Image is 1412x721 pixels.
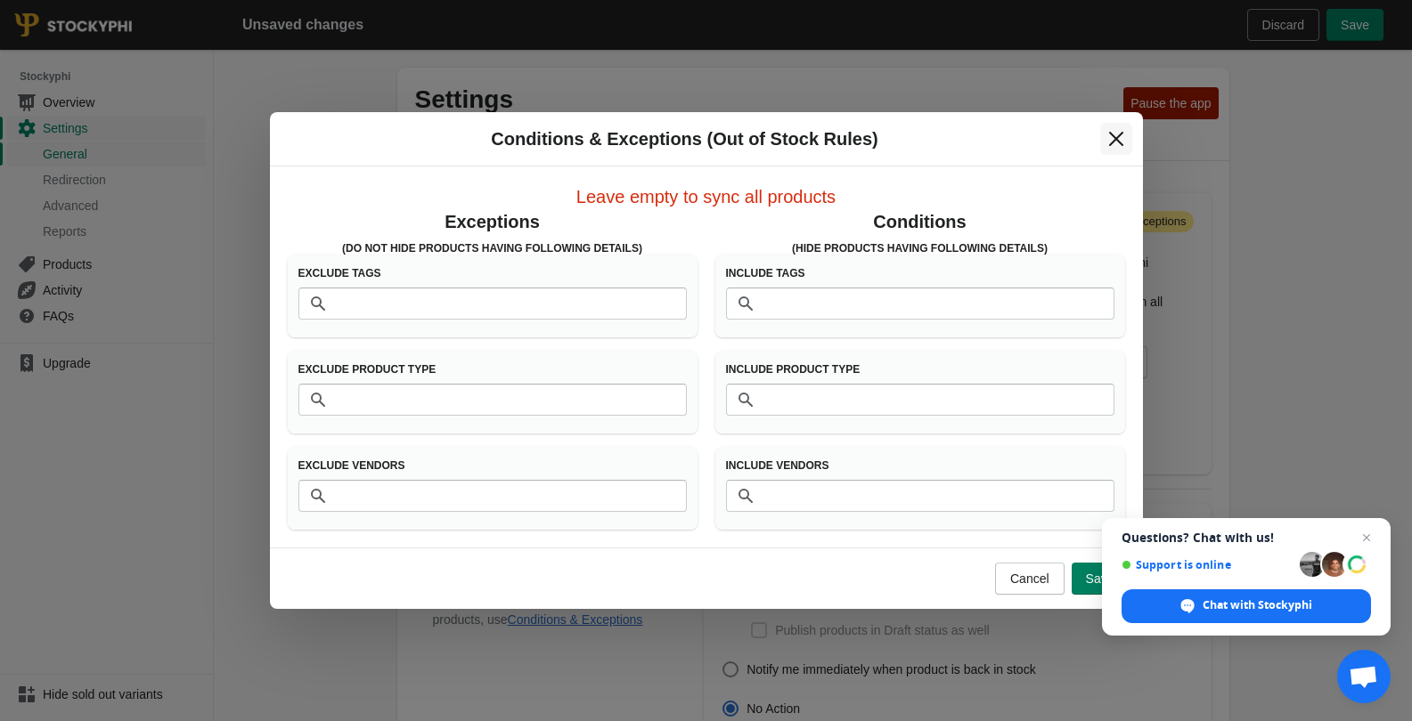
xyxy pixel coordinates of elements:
[491,129,877,149] span: Conditions & Exceptions (Out of Stock Rules)
[288,241,698,255] h3: (Do Not Hide products having following details)
[1337,650,1391,703] a: Open chat
[298,458,687,473] h3: Exclude Vendors
[576,187,836,207] span: Leave empty to sync all products
[726,266,1114,280] h3: Include Tags
[1072,563,1129,595] button: Save
[715,241,1125,255] h3: (Hide products having following details)
[1122,589,1371,623] span: Chat with Stockyphi
[726,458,1114,473] h3: Include Vendors
[995,563,1065,595] button: Cancel
[1122,558,1294,571] span: Support is online
[1203,597,1312,613] span: Chat with Stockyphi
[298,266,687,280] h3: Exclude Tags
[873,212,966,231] span: Conditions
[298,362,687,377] h3: Exclude Product Type
[1122,531,1371,545] span: Questions? Chat with us!
[1100,123,1132,155] button: Close
[1010,571,1049,586] span: Cancel
[445,212,540,231] span: Exceptions
[1086,571,1114,586] span: Save
[726,362,1114,377] h3: Include Product Type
